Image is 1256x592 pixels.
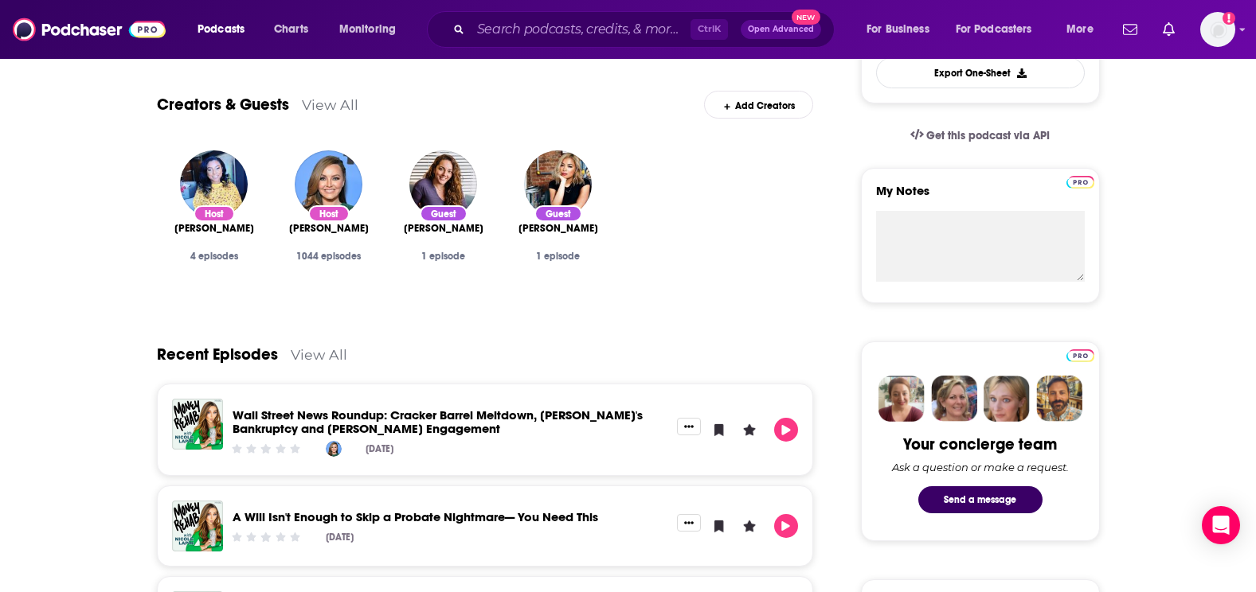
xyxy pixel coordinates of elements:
button: open menu [186,17,265,42]
button: open menu [945,17,1055,42]
a: Show notifications dropdown [1117,16,1144,43]
button: open menu [855,17,949,42]
button: Open AdvancedNew [741,20,821,39]
img: Jia Tolentino [524,150,592,218]
button: Send a message [918,486,1043,513]
a: Minda Harts [174,222,254,235]
div: Guest [534,205,582,222]
img: A Will Isn't Enough to Skip a Probate Nightmare— You Need This [172,500,223,551]
div: Your concierge team [903,434,1057,454]
span: For Business [867,18,929,41]
div: Add Creators [704,91,813,119]
div: Ask a question or make a request. [892,461,1069,473]
span: New [792,10,820,25]
div: Open Intercom Messenger [1202,506,1240,544]
img: Wall Street News Roundup: Cracker Barrel Meltdown, Claire's Bankruptcy and Taylor Swift's Engagement [172,399,223,450]
span: More [1066,18,1094,41]
div: Host [194,205,235,222]
img: Barbara Profile [931,376,977,422]
button: Export One-Sheet [876,57,1085,88]
span: Ctrl K [691,19,728,40]
a: Pro website [1066,347,1094,362]
a: Pro website [1066,173,1094,189]
button: Show More Button [677,418,701,435]
button: Play [774,418,798,442]
svg: Add a profile image [1223,12,1235,25]
div: Community Rating: 0 out of 5 [229,443,302,455]
img: Nicole Lapin [326,441,342,457]
span: Podcasts [198,18,245,41]
a: Sona Movsesian [404,222,483,235]
span: [PERSON_NAME] [289,222,369,235]
a: A Will Isn't Enough to Skip a Probate Nightmare— You Need This [233,509,598,524]
img: Jules Profile [984,376,1030,422]
img: Minda Harts [180,150,248,218]
a: Recent Episodes [157,345,278,364]
a: Creators & Guests [157,95,289,115]
img: Sydney Profile [878,376,925,422]
a: Show notifications dropdown [1156,16,1181,43]
label: My Notes [876,183,1085,211]
a: View All [302,96,358,113]
span: Monitoring [339,18,396,41]
button: Leave a Rating [738,514,761,538]
div: [DATE] [366,443,393,454]
span: [PERSON_NAME] [518,222,598,235]
img: Sona Movsesian [409,150,477,218]
span: Open Advanced [748,25,814,33]
span: [PERSON_NAME] [404,222,483,235]
img: Nicole Lapin [295,150,362,218]
a: Wall Street News Roundup: Cracker Barrel Meltdown, Claire's Bankruptcy and Taylor Swift's Engagement [233,407,643,436]
span: Logged in as nshort92 [1200,12,1235,47]
button: Leave a Rating [738,418,761,442]
img: Podchaser - Follow, Share and Rate Podcasts [13,14,166,45]
button: Bookmark Episode [707,514,731,538]
button: Bookmark Episode [707,418,731,442]
a: Jia Tolentino [518,222,598,235]
button: open menu [328,17,417,42]
div: Community Rating: 0 out of 5 [229,531,302,543]
span: For Podcasters [956,18,1032,41]
img: Podchaser Pro [1066,349,1094,362]
div: 1 episode [514,251,603,262]
a: View All [291,346,347,363]
button: Show profile menu [1200,12,1235,47]
a: Charts [264,17,318,42]
div: Search podcasts, credits, & more... [442,11,850,48]
img: Podchaser Pro [1066,176,1094,189]
input: Search podcasts, credits, & more... [471,17,691,42]
div: [DATE] [326,532,354,543]
span: Charts [274,18,308,41]
div: Guest [420,205,468,222]
div: Host [308,205,350,222]
a: Nicole Lapin [289,222,369,235]
button: Show More Button [677,514,701,532]
a: Get this podcast via API [898,116,1063,155]
img: User Profile [1200,12,1235,47]
div: 1044 episodes [284,251,374,262]
span: Get this podcast via API [926,129,1050,142]
button: open menu [1055,17,1113,42]
div: 4 episodes [170,251,259,262]
img: Jon Profile [1036,376,1082,422]
span: [PERSON_NAME] [174,222,254,235]
button: Play [774,514,798,538]
div: 1 episode [399,251,488,262]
